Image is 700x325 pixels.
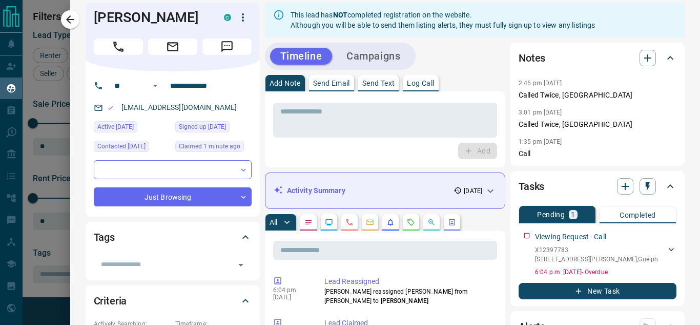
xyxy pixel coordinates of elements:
h1: [PERSON_NAME] [94,9,209,26]
p: 6:04 pm [273,286,309,294]
svg: Email Valid [107,104,114,111]
svg: Listing Alerts [386,218,395,226]
div: Notes [519,46,676,70]
svg: Lead Browsing Activity [325,218,333,226]
div: Just Browsing [94,187,252,206]
p: All [270,219,278,226]
p: Send Text [362,80,395,87]
p: Completed [620,212,656,219]
span: Contacted [DATE] [97,141,146,151]
div: Wed Oct 15 2025 [175,141,252,155]
p: 6:04 p.m. [DATE] - Overdue [535,267,676,277]
p: 3:01 pm [DATE] [519,109,562,116]
p: Viewing Request - Call [535,232,606,242]
span: Message [202,39,252,55]
span: Signed up [DATE] [179,122,226,132]
h2: Notes [519,50,545,66]
p: Add Note [270,80,301,87]
svg: Calls [345,218,354,226]
p: [DATE] [273,294,309,301]
h2: Tags [94,229,115,245]
span: Claimed 1 minute ago [179,141,240,151]
p: Pending [537,211,565,218]
p: Activity Summary [287,185,345,196]
div: This lead has completed registration on the website. Although you will be able to send them listi... [291,6,595,34]
button: Timeline [270,48,333,65]
svg: Requests [407,218,415,226]
p: [PERSON_NAME] reassigned [PERSON_NAME] from [PERSON_NAME] to [324,287,493,305]
div: condos.ca [224,14,231,21]
p: [DATE] [464,186,482,196]
svg: Notes [304,218,313,226]
svg: Emails [366,218,374,226]
p: 1 [571,211,575,218]
p: [STREET_ADDRESS][PERSON_NAME] , Guelph [535,255,658,264]
div: Tue Oct 14 2025 [175,121,252,136]
span: Call [94,39,143,55]
span: [PERSON_NAME] [381,297,428,304]
p: Call [519,148,676,159]
div: Tasks [519,174,676,199]
strong: NOT [333,11,347,19]
div: X12397783[STREET_ADDRESS][PERSON_NAME],Guelph [535,243,676,266]
p: 1:35 pm [DATE] [519,138,562,145]
p: Lead Reassigned [324,276,493,287]
button: Campaigns [336,48,410,65]
h2: Tasks [519,178,544,195]
button: New Task [519,283,676,299]
p: 2:45 pm [DATE] [519,80,562,87]
svg: Agent Actions [448,218,456,226]
button: Open [234,258,248,272]
svg: Opportunities [427,218,436,226]
div: Tue Oct 14 2025 [94,141,170,155]
a: [EMAIL_ADDRESS][DOMAIN_NAME] [121,103,237,111]
p: Log Call [407,80,434,87]
h2: Criteria [94,293,127,309]
div: Criteria [94,289,252,313]
span: Active [DATE] [97,122,134,132]
p: Called Twice, [GEOGRAPHIC_DATA] [519,119,676,130]
p: Called Twice, [GEOGRAPHIC_DATA] [519,90,676,101]
button: Open [149,80,161,92]
p: X12397783 [535,245,658,255]
div: Activity Summary[DATE] [274,181,497,200]
div: Tue Oct 14 2025 [94,121,170,136]
div: Tags [94,225,252,250]
span: Email [148,39,197,55]
p: Send Email [313,80,350,87]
